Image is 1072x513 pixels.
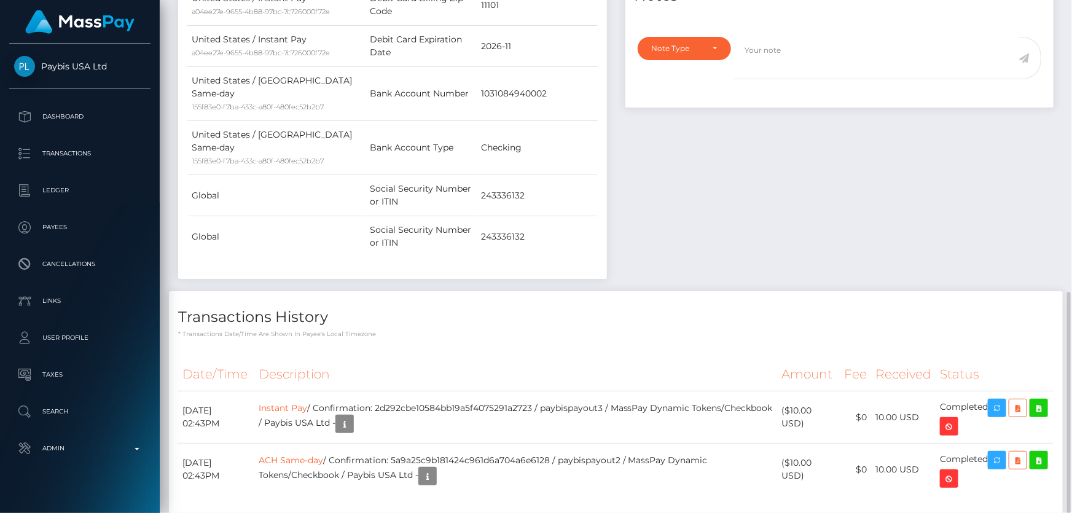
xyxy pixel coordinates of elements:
small: 155f83e0-f7ba-433c-a80f-480fec52b2b7 [192,103,324,111]
td: Social Security Number or ITIN [366,216,477,257]
p: Links [14,292,146,310]
td: Debit Card Expiration Date [366,26,477,67]
a: Transactions [9,138,151,169]
th: Date/Time [178,358,254,391]
td: $0 [840,444,871,496]
td: ($10.00 USD) [777,391,840,444]
td: ($10.00 USD) [777,444,840,496]
a: Ledger [9,175,151,206]
td: $0 [840,391,871,444]
td: Checking [477,121,597,175]
th: Status [936,358,1054,391]
td: United States / [GEOGRAPHIC_DATA] Same-day [187,67,366,121]
td: [DATE] 02:43PM [178,444,254,496]
td: Social Security Number or ITIN [366,175,477,216]
p: Search [14,402,146,421]
td: 10.00 USD [871,391,936,444]
td: / Confirmation: 5a9a25c9b181424c961d6a704a6e6128 / paybispayout2 / MassPay Dynamic Tokens/Checkbo... [254,444,777,496]
td: Bank Account Number [366,67,477,121]
a: Dashboard [9,101,151,132]
th: Amount [777,358,840,391]
p: User Profile [14,329,146,347]
h4: Transactions History [178,307,1054,328]
p: Payees [14,218,146,237]
td: United States / [GEOGRAPHIC_DATA] Same-day [187,121,366,175]
p: Admin [14,439,146,458]
td: United States / Instant Pay [187,26,366,67]
th: Description [254,358,777,391]
a: Admin [9,433,151,464]
td: 243336132 [477,216,597,257]
td: Global [187,175,366,216]
p: Cancellations [14,255,146,273]
th: Received [871,358,936,391]
td: [DATE] 02:43PM [178,391,254,444]
a: Payees [9,212,151,243]
p: Taxes [14,366,146,384]
small: a04ee27e-9655-4b88-97bc-7c726000f72e [192,49,330,57]
img: MassPay Logo [25,10,135,34]
a: ACH Same-day [259,455,323,466]
a: Links [9,286,151,316]
td: 10.00 USD [871,444,936,496]
a: Search [9,396,151,427]
td: 2026-11 [477,26,597,67]
td: / Confirmation: 2d292cbe10584bb19a5f4075291a2723 / paybispayout3 / MassPay Dynamic Tokens/Checkbo... [254,391,777,444]
small: 155f83e0-f7ba-433c-a80f-480fec52b2b7 [192,157,324,165]
p: Dashboard [14,108,146,126]
th: Fee [840,358,871,391]
a: Cancellations [9,249,151,280]
td: Bank Account Type [366,121,477,175]
td: Completed [936,391,1054,444]
a: Taxes [9,359,151,390]
span: Paybis USA Ltd [9,61,151,72]
td: 243336132 [477,175,597,216]
button: Note Type [638,37,732,60]
td: 1031084940002 [477,67,597,121]
img: Paybis USA Ltd [14,56,35,77]
p: Transactions [14,144,146,163]
a: Instant Pay [259,402,307,413]
p: Ledger [14,181,146,200]
p: * Transactions date/time are shown in payee's local timezone [178,329,1054,339]
small: a04ee27e-9655-4b88-97bc-7c726000f72e [192,7,330,16]
div: Note Type [652,44,703,53]
td: Completed [936,444,1054,496]
td: Global [187,216,366,257]
a: User Profile [9,323,151,353]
